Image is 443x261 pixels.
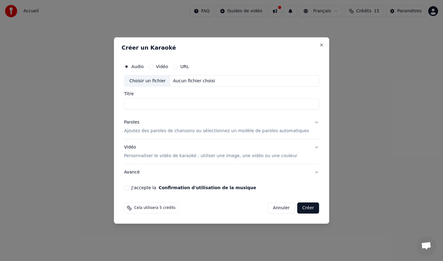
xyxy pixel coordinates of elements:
div: Paroles [124,120,139,126]
label: Audio [131,64,144,69]
button: VidéoPersonnaliser le vidéo de karaoké : utiliser une image, une vidéo ou une couleur [124,140,319,164]
p: Personnaliser le vidéo de karaoké : utiliser une image, une vidéo ou une couleur [124,153,297,159]
label: Titre [124,92,319,96]
button: Créer [297,202,319,214]
label: J'accepte la [131,186,256,190]
div: Aucun fichier choisi [171,78,218,84]
label: Vidéo [156,64,168,69]
button: ParolesAjoutez des paroles de chansons ou sélectionnez un modèle de paroles automatiques [124,115,319,139]
h2: Créer un Karaoké [122,45,321,51]
span: Cela utilisera 5 crédits [134,206,175,210]
div: Choisir un fichier [124,75,170,87]
div: Vidéo [124,145,297,159]
label: URL [180,64,189,69]
button: Avancé [124,164,319,180]
button: Annuler [268,202,295,214]
p: Ajoutez des paroles de chansons ou sélectionnez un modèle de paroles automatiques [124,128,309,134]
button: J'accepte la [159,186,256,190]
